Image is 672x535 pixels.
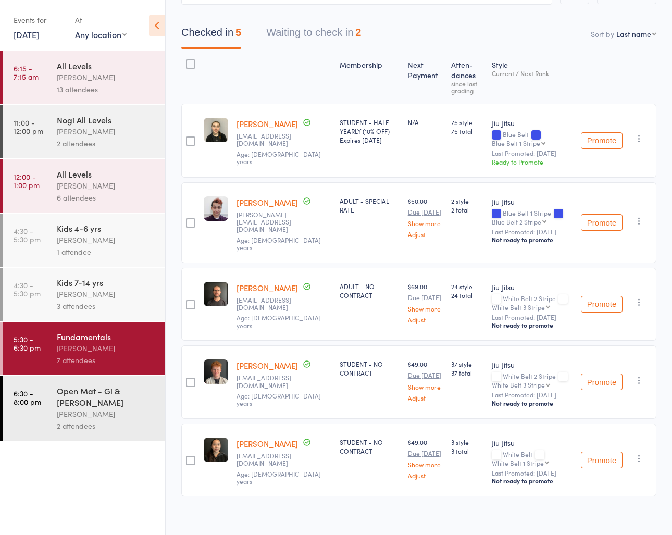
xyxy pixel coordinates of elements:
[408,196,443,238] div: $50.00
[492,228,573,235] small: Last Promoted: [DATE]
[235,27,241,38] div: 5
[14,172,40,189] time: 12:00 - 1:00 pm
[408,282,443,323] div: $69.00
[408,359,443,401] div: $49.00
[492,477,573,485] div: Not ready to promote
[14,335,41,352] time: 5:30 - 6:30 pm
[237,150,321,166] span: Age: [DEMOGRAPHIC_DATA] years
[492,209,573,225] div: Blue Belt 1 Stripe
[581,296,623,313] button: Promote
[75,29,127,40] div: Any location
[204,359,228,384] img: image1738568528.png
[57,114,156,126] div: Nogi All Levels
[408,316,443,323] a: Adjust
[616,29,651,39] div: Last name
[204,438,228,462] img: image1755049762.png
[408,438,443,479] div: $49.00
[75,11,127,29] div: At
[340,282,399,300] div: ADULT - NO CONTRACT
[57,234,156,246] div: [PERSON_NAME]
[57,126,156,138] div: [PERSON_NAME]
[237,211,331,233] small: adrian.mouhajer@gmail.com
[14,389,41,406] time: 6:30 - 8:00 pm
[340,359,399,377] div: STUDENT - NO CONTRACT
[204,196,228,221] img: image1687751459.png
[57,71,156,83] div: [PERSON_NAME]
[492,459,544,466] div: White Belt 1 Stripe
[14,11,65,29] div: Events for
[57,60,156,71] div: All Levels
[492,131,573,146] div: Blue Belt
[355,27,361,38] div: 2
[57,246,156,258] div: 1 attendee
[492,157,573,166] div: Ready to Promote
[492,235,573,244] div: Not ready to promote
[404,54,447,99] div: Next Payment
[3,51,165,104] a: 6:15 -7:15 amAll Levels[PERSON_NAME]13 attendees
[181,21,241,49] button: Checked in5
[340,135,399,144] div: Expires [DATE]
[492,282,573,292] div: Jiu Jitsu
[492,321,573,329] div: Not ready to promote
[492,218,541,225] div: Blue Belt 2 Stripe
[14,281,41,297] time: 4:30 - 5:30 pm
[237,313,321,329] span: Age: [DEMOGRAPHIC_DATA] years
[451,118,483,127] span: 75 style
[408,231,443,238] a: Adjust
[408,383,443,390] a: Show more
[492,359,573,370] div: Jiu Jitsu
[488,54,577,99] div: Style
[57,83,156,95] div: 13 attendees
[581,374,623,390] button: Promote
[237,452,331,467] small: raisazekri4002@gmail.com
[237,132,331,147] small: izzyfit04@gmail.com
[408,294,443,301] small: Due [DATE]
[451,80,483,94] div: since last grading
[237,118,298,129] a: [PERSON_NAME]
[3,159,165,213] a: 12:00 -1:00 pmAll Levels[PERSON_NAME]6 attendees
[451,368,483,377] span: 37 total
[408,450,443,457] small: Due [DATE]
[340,118,399,144] div: STUDENT - HALF YEARLY (10% OFF)
[14,64,39,81] time: 6:15 - 7:15 am
[451,291,483,300] span: 24 total
[237,374,331,389] small: Jacksonwait7595@gmail.com
[57,288,156,300] div: [PERSON_NAME]
[492,438,573,448] div: Jiu Jitsu
[57,331,156,342] div: Fundamentals
[57,354,156,366] div: 7 attendees
[492,304,545,310] div: White Belt 3 Stripe
[204,282,228,306] img: image1739948803.png
[57,180,156,192] div: [PERSON_NAME]
[3,322,165,375] a: 5:30 -6:30 pmFundamentals[PERSON_NAME]7 attendees
[492,381,545,388] div: White Belt 3 Stripe
[492,372,573,388] div: White Belt 2 Stripe
[492,295,573,310] div: White Belt 2 Stripe
[492,70,573,77] div: Current / Next Rank
[408,208,443,216] small: Due [DATE]
[451,127,483,135] span: 75 total
[57,168,156,180] div: All Levels
[57,277,156,288] div: Kids 7-14 yrs
[408,461,443,468] a: Show more
[237,282,298,293] a: [PERSON_NAME]
[492,314,573,321] small: Last Promoted: [DATE]
[492,140,540,146] div: Blue Belt 1 Stripe
[451,446,483,455] span: 3 total
[492,469,573,477] small: Last Promoted: [DATE]
[3,268,165,321] a: 4:30 -5:30 pmKids 7-14 yrs[PERSON_NAME]3 attendees
[408,394,443,401] a: Adjust
[57,192,156,204] div: 6 attendees
[591,29,614,39] label: Sort by
[581,214,623,231] button: Promote
[57,408,156,420] div: [PERSON_NAME]
[14,29,39,40] a: [DATE]
[451,196,483,205] span: 2 style
[581,132,623,149] button: Promote
[57,385,156,408] div: Open Mat - Gi & [PERSON_NAME]
[408,371,443,379] small: Due [DATE]
[237,360,298,371] a: [PERSON_NAME]
[447,54,487,99] div: Atten­dances
[3,105,165,158] a: 11:00 -12:00 pmNogi All Levels[PERSON_NAME]2 attendees
[237,438,298,449] a: [PERSON_NAME]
